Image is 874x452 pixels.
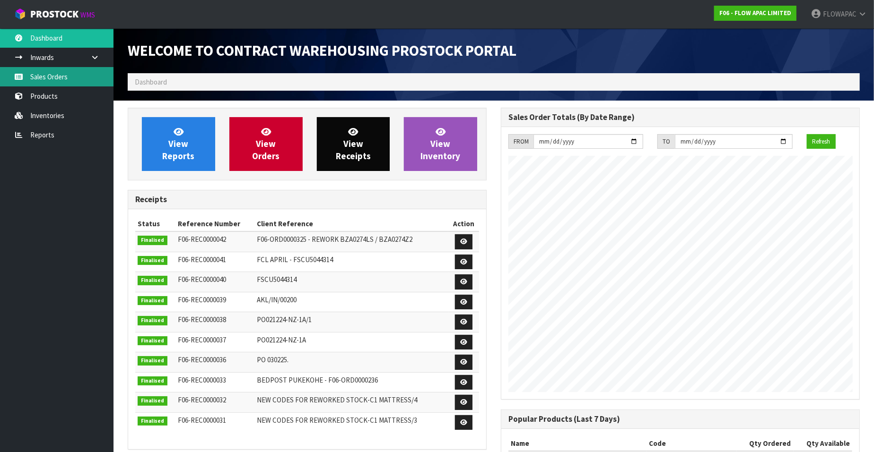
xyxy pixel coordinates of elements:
th: Name [508,436,647,451]
span: AKL/IN/00200 [257,295,297,304]
span: Finalised [138,376,167,386]
span: Finalised [138,276,167,285]
span: Finalised [138,236,167,245]
span: Finalised [138,336,167,346]
span: BEDPOST PUKEKOHE - F06-ORD0000236 [257,375,378,384]
span: Finalised [138,316,167,325]
span: NEW CODES FOR REWORKED STOCK-C1 MATTRESS/4 [257,395,417,404]
span: PO021224-NZ-1A/1 [257,315,312,324]
a: ViewInventory [404,117,477,171]
span: PO 030225. [257,355,288,364]
a: ViewReports [142,117,215,171]
span: FSCU5044314 [257,275,297,284]
div: TO [657,134,675,149]
span: F06-REC0000039 [178,295,226,304]
button: Refresh [807,134,836,149]
div: FROM [508,134,533,149]
span: View Reports [162,126,194,162]
small: WMS [80,10,95,19]
span: View Receipts [336,126,371,162]
span: F06-REC0000036 [178,355,226,364]
img: cube-alt.png [14,8,26,20]
span: F06-REC0000040 [178,275,226,284]
strong: F06 - FLOW APAC LIMITED [719,9,791,17]
span: Finalised [138,417,167,426]
span: Finalised [138,396,167,406]
span: F06-REC0000033 [178,375,226,384]
span: View Inventory [421,126,461,162]
th: Qty Ordered [737,436,793,451]
h3: Popular Products (Last 7 Days) [508,415,852,424]
th: Status [135,216,175,231]
span: Welcome to Contract Warehousing ProStock Portal [128,41,516,60]
span: F06-ORD0000325 - REWORK BZA0274LS / BZA0274Z2 [257,235,412,244]
span: PO021224-NZ-1A [257,335,306,344]
span: FCL APRIL - FSCU5044314 [257,255,333,264]
span: Finalised [138,256,167,265]
th: Client Reference [254,216,448,231]
span: Dashboard [135,77,167,86]
span: View Orders [252,126,280,162]
th: Reference Number [175,216,254,231]
span: F06-REC0000038 [178,315,226,324]
th: Qty Available [794,436,852,451]
a: ViewReceipts [317,117,390,171]
h3: Receipts [135,195,479,204]
span: F06-REC0000031 [178,416,226,425]
a: ViewOrders [229,117,303,171]
span: F06-REC0000032 [178,395,226,404]
h3: Sales Order Totals (By Date Range) [508,113,852,122]
th: Code [647,436,737,451]
span: Finalised [138,296,167,306]
span: ProStock [30,8,79,20]
span: FLOWAPAC [823,9,857,18]
span: NEW CODES FOR REWORKED STOCK-C1 MATTRESS/3 [257,416,417,425]
span: F06-REC0000037 [178,335,226,344]
span: F06-REC0000042 [178,235,226,244]
span: Finalised [138,356,167,366]
th: Action [448,216,479,231]
span: F06-REC0000041 [178,255,226,264]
